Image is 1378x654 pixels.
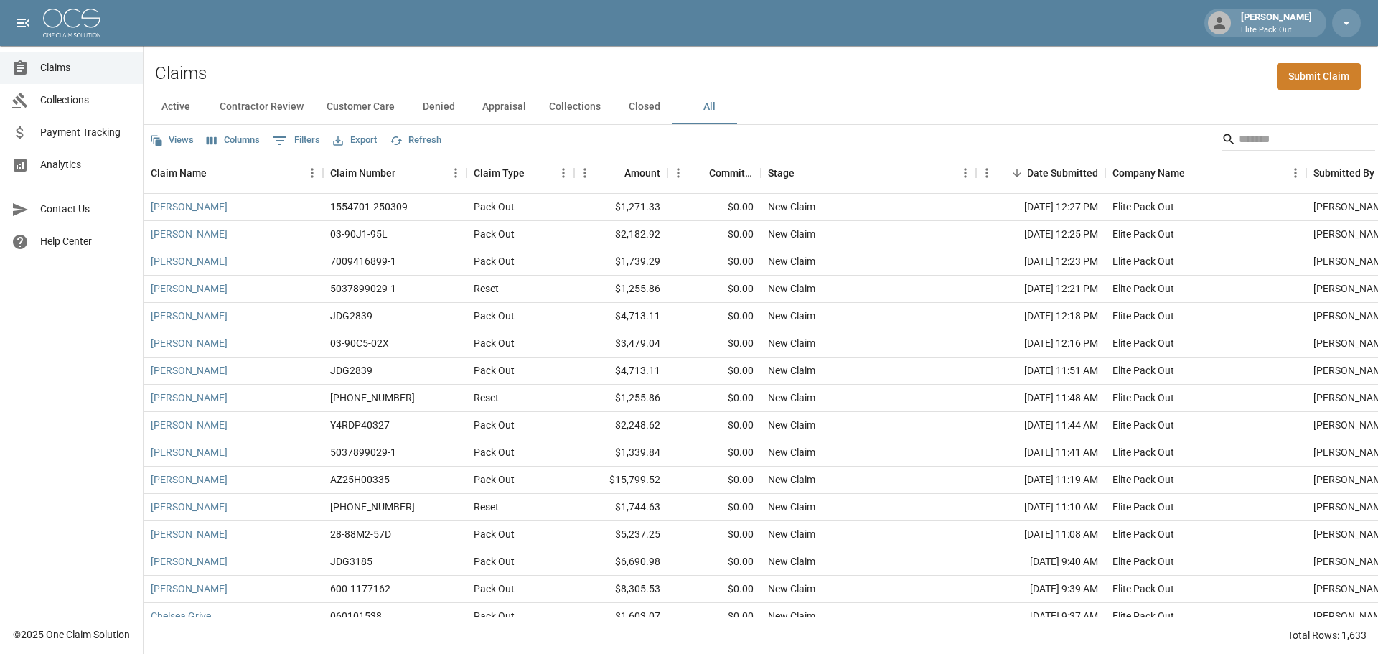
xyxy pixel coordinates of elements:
[40,93,131,108] span: Collections
[330,472,390,487] div: AZ25H00335
[667,467,761,494] div: $0.00
[667,194,761,221] div: $0.00
[330,391,415,405] div: 1006-36-9022
[474,445,515,459] div: Pack Out
[40,125,131,140] span: Payment Tracking
[40,234,131,249] span: Help Center
[976,194,1105,221] div: [DATE] 12:27 PM
[667,521,761,548] div: $0.00
[976,548,1105,576] div: [DATE] 9:40 AM
[574,603,667,630] div: $1,603.07
[474,609,515,623] div: Pack Out
[976,439,1105,467] div: [DATE] 11:41 AM
[689,163,709,183] button: Sort
[144,90,1378,124] div: dynamic tabs
[574,467,667,494] div: $15,799.52
[144,90,208,124] button: Active
[768,581,815,596] div: New Claim
[474,309,515,323] div: Pack Out
[1112,153,1185,193] div: Company Name
[667,153,761,193] div: Committed Amount
[301,162,323,184] button: Menu
[330,527,391,541] div: 28-88M2-57D
[574,412,667,439] div: $2,248.62
[768,418,815,432] div: New Claim
[1277,63,1361,90] a: Submit Claim
[677,90,741,124] button: All
[976,248,1105,276] div: [DATE] 12:23 PM
[330,254,396,268] div: 7009416899-1
[330,581,390,596] div: 600-1177162
[1112,391,1174,405] div: Elite Pack Out
[768,445,815,459] div: New Claim
[667,603,761,630] div: $0.00
[574,221,667,248] div: $2,182.92
[474,391,499,405] div: Reset
[574,521,667,548] div: $5,237.25
[151,554,228,569] a: [PERSON_NAME]
[768,336,815,350] div: New Claim
[474,200,515,214] div: Pack Out
[151,418,228,432] a: [PERSON_NAME]
[1112,500,1174,514] div: Elite Pack Out
[574,303,667,330] div: $4,713.11
[1288,628,1367,643] div: Total Rows: 1,633
[1112,336,1174,350] div: Elite Pack Out
[9,9,37,37] button: open drawer
[768,153,795,193] div: Stage
[667,276,761,303] div: $0.00
[151,391,228,405] a: [PERSON_NAME]
[1112,227,1174,241] div: Elite Pack Out
[40,202,131,217] span: Contact Us
[155,63,207,84] h2: Claims
[624,153,660,193] div: Amount
[151,200,228,214] a: [PERSON_NAME]
[151,281,228,296] a: [PERSON_NAME]
[151,254,228,268] a: [PERSON_NAME]
[574,576,667,603] div: $8,305.53
[471,90,538,124] button: Appraisal
[768,363,815,378] div: New Claim
[667,439,761,467] div: $0.00
[330,281,396,296] div: 5037899029-1
[768,391,815,405] div: New Claim
[1241,24,1312,37] p: Elite Pack Out
[612,90,677,124] button: Closed
[406,90,471,124] button: Denied
[553,162,574,184] button: Menu
[151,472,228,487] a: [PERSON_NAME]
[1112,581,1174,596] div: Elite Pack Out
[323,153,467,193] div: Claim Number
[43,9,100,37] img: ocs-logo-white-transparent.png
[768,609,815,623] div: New Claim
[13,627,130,642] div: © 2025 One Claim Solution
[474,153,525,193] div: Claim Type
[768,527,815,541] div: New Claim
[269,129,324,152] button: Show filters
[574,548,667,576] div: $6,690.98
[474,281,499,296] div: Reset
[976,385,1105,412] div: [DATE] 11:48 AM
[768,227,815,241] div: New Claim
[40,157,131,172] span: Analytics
[976,330,1105,358] div: [DATE] 12:16 PM
[330,500,415,514] div: 01-009-038427
[151,527,228,541] a: [PERSON_NAME]
[667,494,761,521] div: $0.00
[151,227,228,241] a: [PERSON_NAME]
[667,248,761,276] div: $0.00
[976,276,1105,303] div: [DATE] 12:21 PM
[976,303,1105,330] div: [DATE] 12:18 PM
[208,90,315,124] button: Contractor Review
[330,554,372,569] div: JDG3185
[330,200,408,214] div: 1554701-250309
[667,548,761,576] div: $0.00
[525,163,545,183] button: Sort
[667,330,761,358] div: $0.00
[574,153,667,193] div: Amount
[1185,163,1205,183] button: Sort
[976,603,1105,630] div: [DATE] 9:37 AM
[1027,153,1098,193] div: Date Submitted
[795,163,815,183] button: Sort
[151,500,228,514] a: [PERSON_NAME]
